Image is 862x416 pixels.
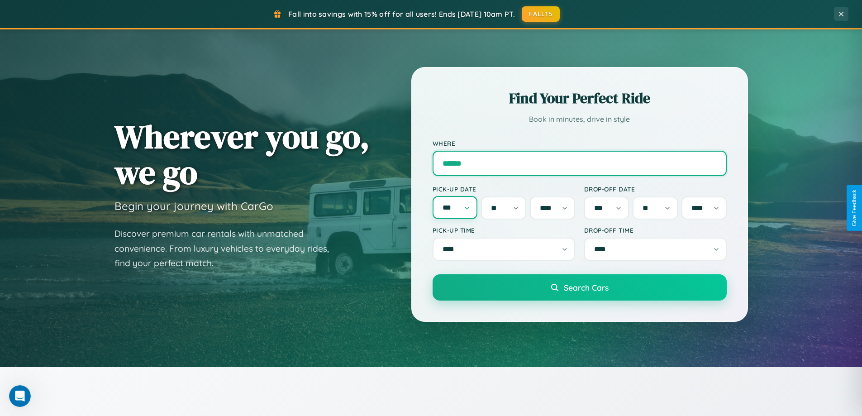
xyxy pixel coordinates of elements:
[9,385,31,407] iframe: Intercom live chat
[584,185,727,193] label: Drop-off Date
[433,88,727,108] h2: Find Your Perfect Ride
[564,282,609,292] span: Search Cars
[522,6,560,22] button: FALL15
[433,226,575,234] label: Pick-up Time
[433,185,575,193] label: Pick-up Date
[851,190,857,226] div: Give Feedback
[114,226,341,271] p: Discover premium car rentals with unmatched convenience. From luxury vehicles to everyday rides, ...
[288,10,515,19] span: Fall into savings with 15% off for all users! Ends [DATE] 10am PT.
[433,274,727,301] button: Search Cars
[433,139,727,147] label: Where
[114,199,273,213] h3: Begin your journey with CarGo
[433,113,727,126] p: Book in minutes, drive in style
[584,226,727,234] label: Drop-off Time
[114,119,370,190] h1: Wherever you go, we go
